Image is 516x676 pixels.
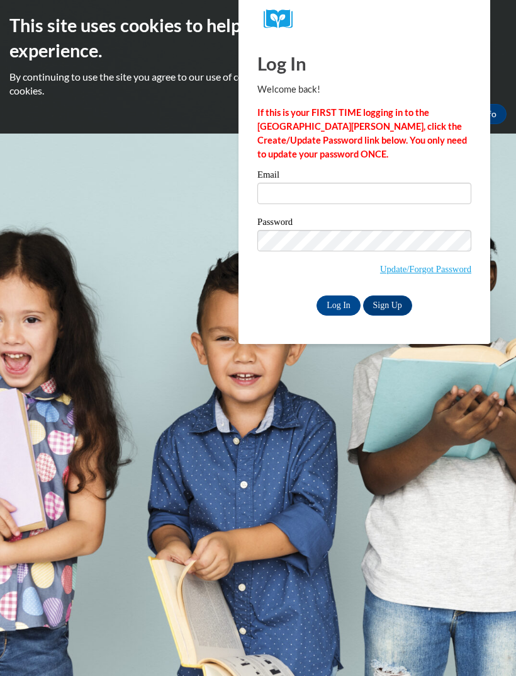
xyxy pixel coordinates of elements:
[257,170,471,183] label: Email
[317,295,361,316] input: Log In
[257,217,471,230] label: Password
[257,107,467,159] strong: If this is your FIRST TIME logging in to the [GEOGRAPHIC_DATA][PERSON_NAME], click the Create/Upd...
[257,50,471,76] h1: Log In
[9,70,507,98] p: By continuing to use the site you agree to our use of cookies. Use the ‘More info’ button to read...
[9,13,507,64] h2: This site uses cookies to help improve your learning experience.
[264,9,465,29] a: COX Campus
[363,295,412,316] a: Sign Up
[264,9,301,29] img: Logo brand
[380,264,471,274] a: Update/Forgot Password
[257,83,471,96] p: Welcome back!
